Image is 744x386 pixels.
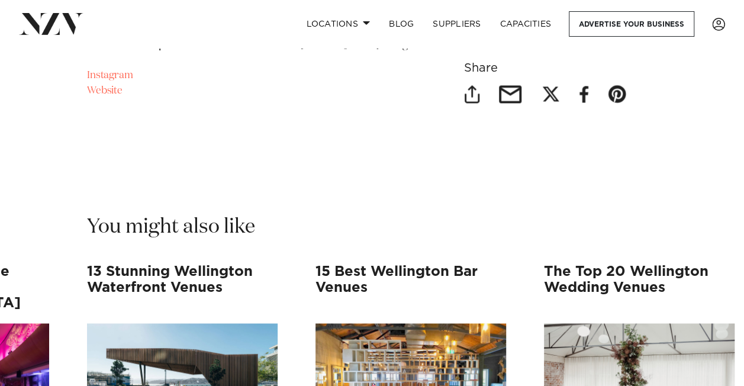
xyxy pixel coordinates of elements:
a: BLOG [379,11,423,37]
a: Capacities [491,11,561,37]
h2: You might also like [87,214,255,240]
img: nzv-logo.png [19,13,83,34]
a: Advertise your business [569,11,694,37]
a: Instagram [87,70,133,81]
h6: Share [464,62,657,75]
a: SUPPLIERS [423,11,490,37]
a: Website [87,86,123,96]
h3: The Top 20 Wellington Wedding Venues [544,264,735,311]
h3: 15 Best Wellington Bar Venues [315,264,506,311]
h3: 13 Stunning Wellington Waterfront Venues [87,264,278,311]
a: Locations [297,11,379,37]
